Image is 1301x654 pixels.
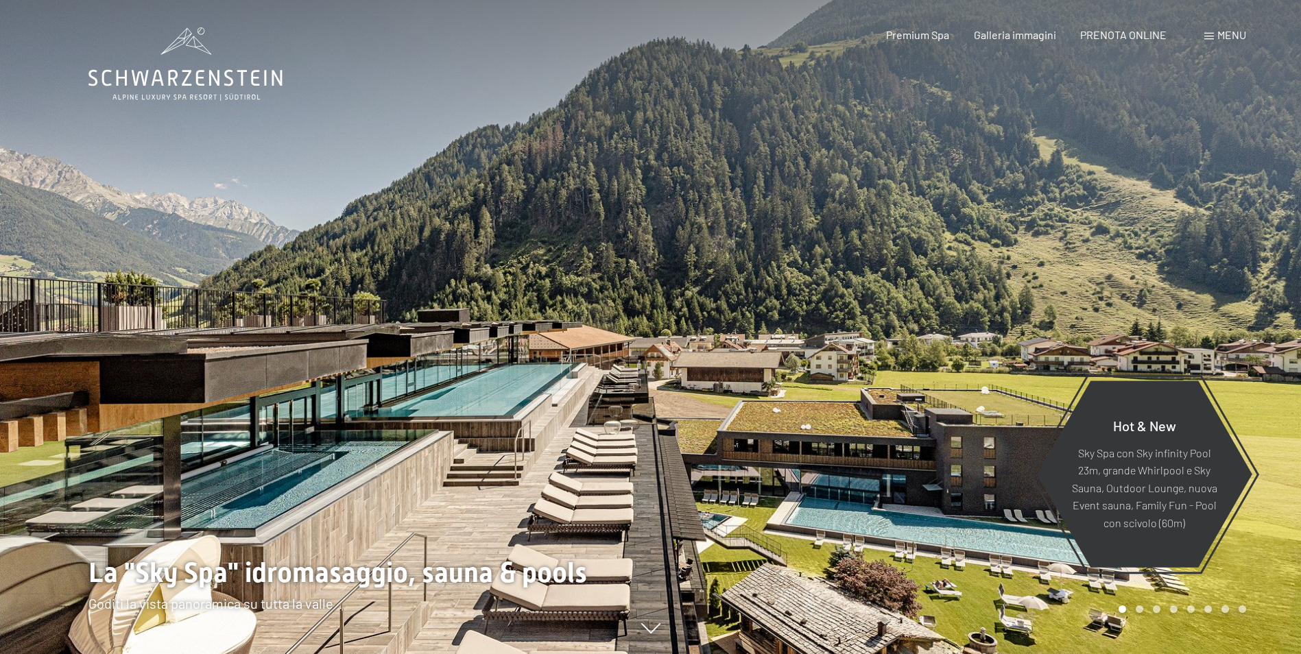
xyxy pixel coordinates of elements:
div: Carousel Pagination [1114,605,1246,613]
div: Carousel Page 7 [1221,605,1229,613]
div: Carousel Page 6 [1204,605,1212,613]
a: Hot & New Sky Spa con Sky infinity Pool 23m, grande Whirlpool e Sky Sauna, Outdoor Lounge, nuova ... [1036,380,1253,568]
span: Menu [1217,28,1246,41]
div: Carousel Page 4 [1170,605,1178,613]
a: Premium Spa [886,28,949,41]
a: Galleria immagini [974,28,1056,41]
div: Carousel Page 2 [1136,605,1143,613]
div: Carousel Page 1 (Current Slide) [1119,605,1126,613]
a: PRENOTA ONLINE [1080,28,1167,41]
span: Hot & New [1113,417,1176,433]
div: Carousel Page 3 [1153,605,1160,613]
div: Carousel Page 5 [1187,605,1195,613]
p: Sky Spa con Sky infinity Pool 23m, grande Whirlpool e Sky Sauna, Outdoor Lounge, nuova Event saun... [1070,444,1219,531]
div: Carousel Page 8 [1239,605,1246,613]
